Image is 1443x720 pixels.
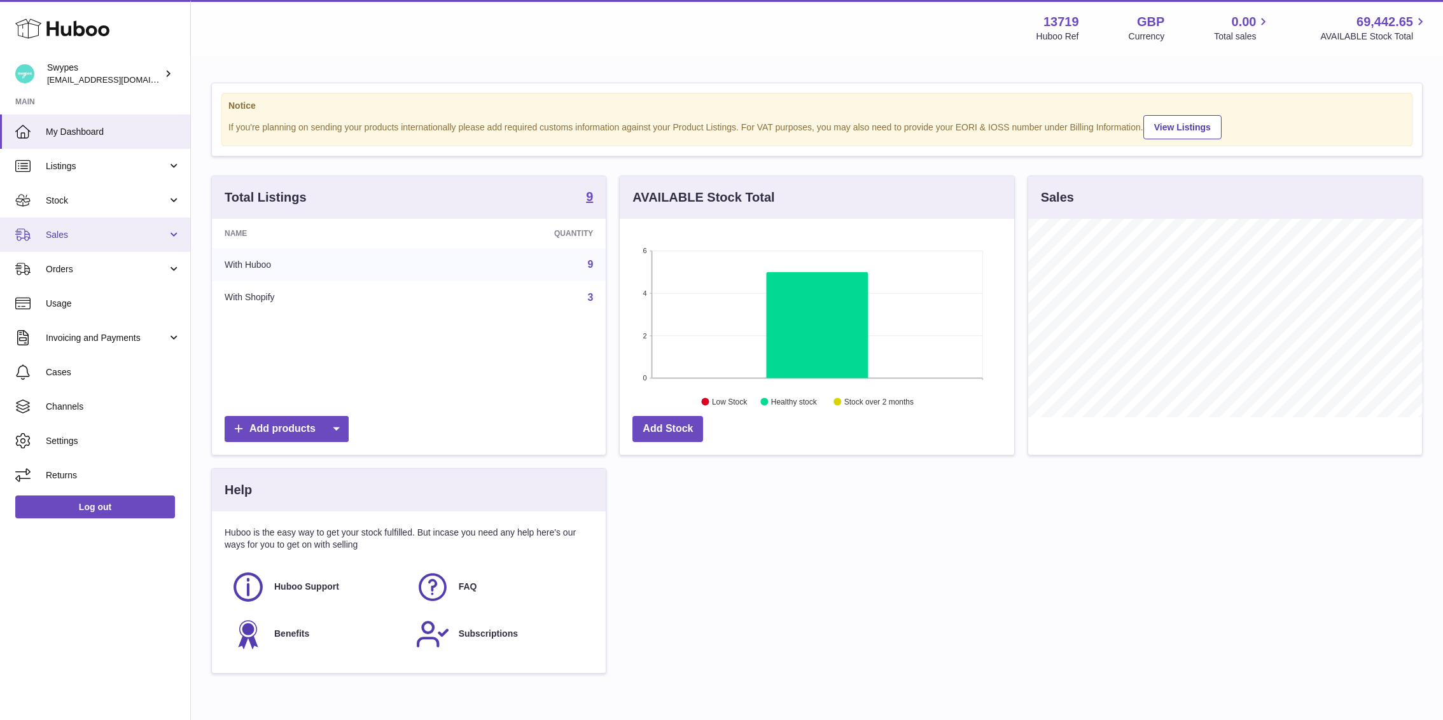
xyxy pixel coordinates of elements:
a: 69,442.65 AVAILABLE Stock Total [1320,13,1428,43]
h3: AVAILABLE Stock Total [632,189,774,206]
text: 2 [643,332,647,340]
h3: Total Listings [225,189,307,206]
p: Huboo is the easy way to get your stock fulfilled. But incase you need any help here's our ways f... [225,527,593,551]
h3: Sales [1041,189,1074,206]
span: Cases [46,366,181,378]
text: Low Stock [712,398,748,406]
span: Settings [46,435,181,447]
span: Listings [46,160,167,172]
a: 9 [587,259,593,270]
span: Invoicing and Payments [46,332,167,344]
span: Orders [46,263,167,275]
a: Add Stock [632,416,703,442]
th: Quantity [424,219,606,248]
td: With Shopify [212,281,424,314]
strong: Notice [228,100,1405,112]
a: View Listings [1143,115,1222,139]
img: hello@swypes.co.uk [15,64,34,83]
span: Usage [46,298,181,310]
div: Swypes [47,62,162,86]
span: AVAILABLE Stock Total [1320,31,1428,43]
strong: 9 [586,190,593,203]
span: My Dashboard [46,126,181,138]
span: Total sales [1214,31,1271,43]
text: 0 [643,374,647,382]
text: Healthy stock [771,398,818,406]
div: Huboo Ref [1036,31,1079,43]
th: Name [212,219,424,248]
span: [EMAIL_ADDRESS][DOMAIN_NAME] [47,74,187,85]
span: 69,442.65 [1356,13,1413,31]
div: Currency [1129,31,1165,43]
a: 9 [586,190,593,205]
a: Log out [15,495,175,518]
span: Subscriptions [459,628,518,640]
a: FAQ [415,570,587,604]
a: 3 [587,292,593,303]
td: With Huboo [212,248,424,281]
a: Add products [225,416,349,442]
div: If you're planning on sending your products internationally please add required customs informati... [228,113,1405,139]
span: Benefits [274,628,309,640]
a: Subscriptions [415,617,587,651]
strong: GBP [1137,13,1164,31]
span: Sales [46,229,167,241]
span: Stock [46,195,167,207]
span: 0.00 [1232,13,1257,31]
h3: Help [225,481,252,499]
span: Channels [46,401,181,413]
a: Benefits [231,617,403,651]
strong: 13719 [1043,13,1079,31]
a: 0.00 Total sales [1214,13,1271,43]
span: FAQ [459,581,477,593]
text: 4 [643,289,647,297]
span: Huboo Support [274,581,339,593]
text: Stock over 2 months [844,398,914,406]
a: Huboo Support [231,570,403,604]
span: Returns [46,469,181,481]
text: 6 [643,247,647,254]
